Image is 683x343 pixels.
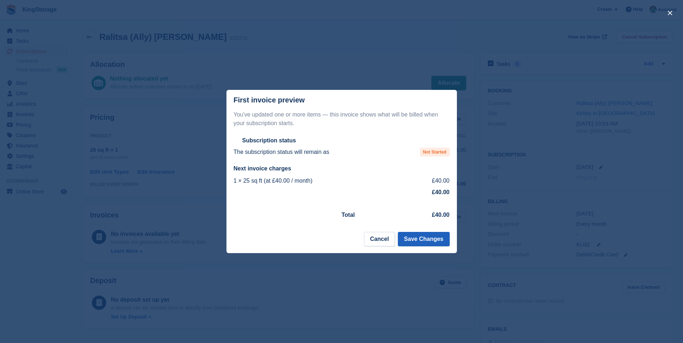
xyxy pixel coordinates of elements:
h2: Next invoice charges [234,165,450,172]
td: £40.00 [410,175,450,187]
p: First invoice preview [234,96,305,104]
strong: £40.00 [432,189,450,195]
strong: £40.00 [432,212,450,218]
h2: Subscription status [242,137,296,144]
p: The subscription status will remain as [234,148,329,156]
button: Cancel [364,232,395,246]
td: 1 × 25 sq ft (at £40.00 / month) [234,175,410,187]
span: Not Started [420,148,450,156]
button: Save Changes [398,232,449,246]
p: You've updated one or more items — this invoice shows what will be billed when your subscription ... [234,110,450,128]
button: close [664,7,676,19]
strong: Total [342,212,355,218]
